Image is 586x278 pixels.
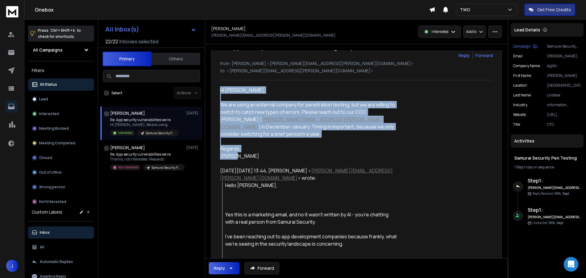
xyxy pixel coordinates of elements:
span: Ctrl + Shift + k [50,27,76,34]
p: CTO [547,122,581,127]
p: Company Name [513,63,540,68]
p: Automatic Replies [40,259,73,264]
h6: [PERSON_NAME][EMAIL_ADDRESS][PERSON_NAME][DOMAIN_NAME] [528,186,581,190]
p: Lindboe [547,93,581,98]
p: [DATE] [186,145,200,150]
button: Interested [28,108,94,120]
button: Meeting Booked [28,122,94,135]
div: [PERSON_NAME] [220,152,398,160]
p: Press to check for shortcuts. [38,27,81,40]
p: [URL][DOMAIN_NAME] [547,112,581,117]
a: [PERSON_NAME][EMAIL_ADDRESS][PERSON_NAME][DOMAIN_NAME] [220,116,383,130]
h1: [PERSON_NAME] [211,26,246,32]
div: Reply [214,265,225,271]
p: Contacted [533,221,563,225]
button: Automatic Replies [28,256,94,268]
p: Out of office [39,170,62,175]
h1: All Inbox(s) [105,26,139,32]
p: Meeting Completed [39,141,75,146]
h6: Step 1 : [528,177,581,184]
p: All Status [40,82,57,87]
span: 1 day in sequence [526,164,554,170]
p: Campaign [513,44,531,49]
h6: Step 1 : [528,206,581,214]
button: Reply [209,262,240,274]
p: Meeting Booked [39,126,69,131]
h1: All Campaigns [33,47,63,53]
p: location [513,83,527,88]
p: [PERSON_NAME] [547,73,581,78]
p: Samurai Security Pen Testing [152,165,181,170]
div: Open Intercom Messenger [564,257,578,272]
p: Interested [118,131,132,135]
p: website [513,112,526,117]
p: Get Free Credits [537,7,571,13]
p: Samurai Security Pen Testing [547,44,581,49]
p: Wrong person [39,185,65,190]
button: Forward [244,262,279,274]
p: Agillic [547,63,581,68]
p: Re: App security vulnerabilities we're [110,152,183,157]
p: [PERSON_NAME][EMAIL_ADDRESS][PERSON_NAME][DOMAIN_NAME] [211,33,335,38]
h3: Inboxes selected [119,38,158,45]
button: All Status [28,78,94,91]
p: Not Interested [39,199,66,204]
button: All Inbox(s) [100,23,201,35]
span: 1 Step [514,164,523,170]
p: Re: App security vulnerabilities we're [110,117,179,122]
p: Email [513,54,523,59]
p: Inbox [40,230,50,235]
p: Lead [39,97,48,102]
button: J [6,260,18,272]
button: Reply [458,52,470,59]
span: 22 / 22 [105,38,118,45]
button: Closed [28,152,94,164]
span: 10th, Sept [548,221,563,225]
p: Lead Details [514,27,540,33]
p: to: <[PERSON_NAME][EMAIL_ADDRESS][PERSON_NAME][DOMAIN_NAME]> [220,68,493,74]
button: Out of office [28,166,94,179]
p: Not Interested [118,165,138,170]
p: TWG [460,7,473,13]
p: Interested [39,111,59,116]
p: from: [PERSON_NAME] <[PERSON_NAME][EMAIL_ADDRESS][PERSON_NAME][DOMAIN_NAME]> [220,60,493,67]
p: Closed [39,155,52,160]
p: [GEOGRAPHIC_DATA] [547,83,581,88]
img: logo [6,6,18,17]
div: Forward [476,52,493,59]
div: | [514,165,580,170]
div: [DATE][DATE] 13:44, [PERSON_NAME] < > wrote: [220,167,398,182]
p: Interested [432,29,448,34]
p: Reply Received [533,191,569,196]
button: Lead [28,93,94,105]
h1: Samurai Security Pen Testing [514,155,580,161]
div: We are using an external company for penetration testing, but we are willing to switch to catch n... [220,101,398,138]
button: Campaign [513,44,537,49]
div: Activities [511,134,584,148]
button: Meeting Completed [28,137,94,149]
h3: Filters [28,66,94,75]
button: Primary [103,52,151,66]
div: Regards, [220,145,398,152]
h6: [PERSON_NAME][EMAIL_ADDRESS][PERSON_NAME][DOMAIN_NAME] [528,215,581,219]
label: Select [111,91,122,96]
h3: Custom Labels [32,209,62,215]
p: First Name [513,73,531,78]
button: All [28,241,94,253]
p: Add to [466,29,476,34]
h1: [PERSON_NAME] [110,110,145,116]
button: All Campaigns [28,44,94,56]
p: Last Name [513,93,531,98]
h1: Onebox [35,6,429,13]
h1: [PERSON_NAME] [110,145,145,151]
p: Hi [PERSON_NAME], We are using [110,122,179,127]
p: All [40,245,44,250]
button: Inbox [28,226,94,239]
button: Not Interested [28,196,94,208]
p: [PERSON_NAME][EMAIL_ADDRESS][PERSON_NAME][DOMAIN_NAME] [547,54,581,59]
p: [DATE] [186,111,200,116]
div: Hi [PERSON_NAME], [220,86,398,160]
